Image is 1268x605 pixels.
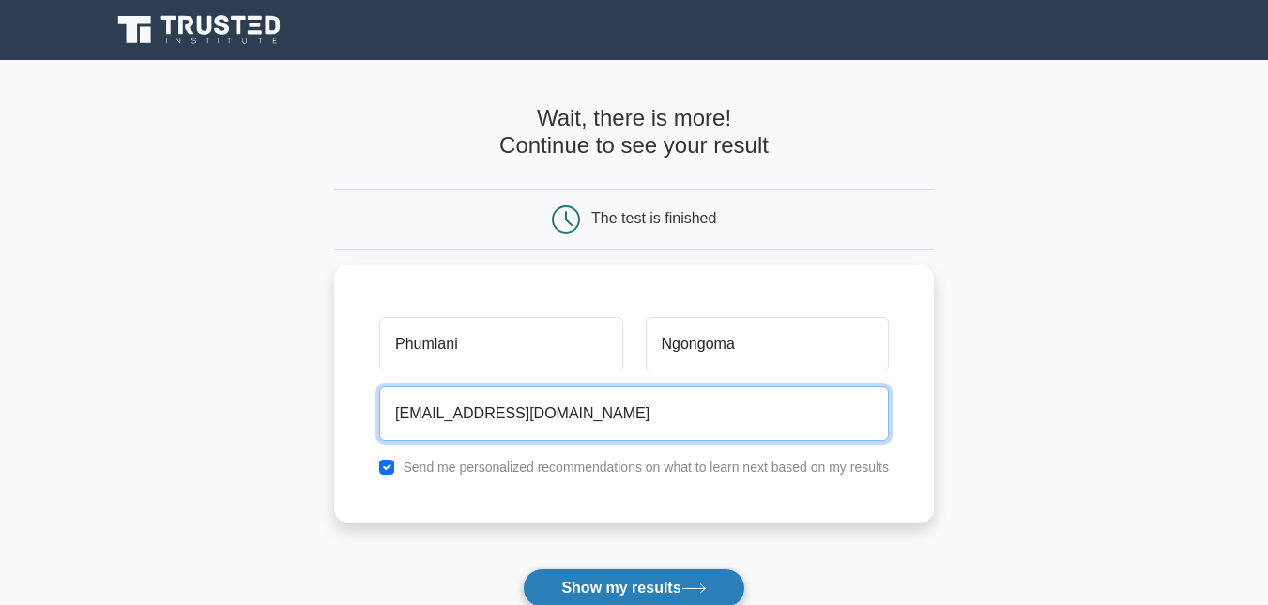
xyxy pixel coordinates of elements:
input: First name [379,317,622,371]
input: Last name [646,317,889,371]
label: Send me personalized recommendations on what to learn next based on my results [403,460,889,475]
div: The test is finished [591,210,716,226]
input: Email [379,386,889,441]
h4: Wait, there is more! Continue to see your result [334,105,934,159]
